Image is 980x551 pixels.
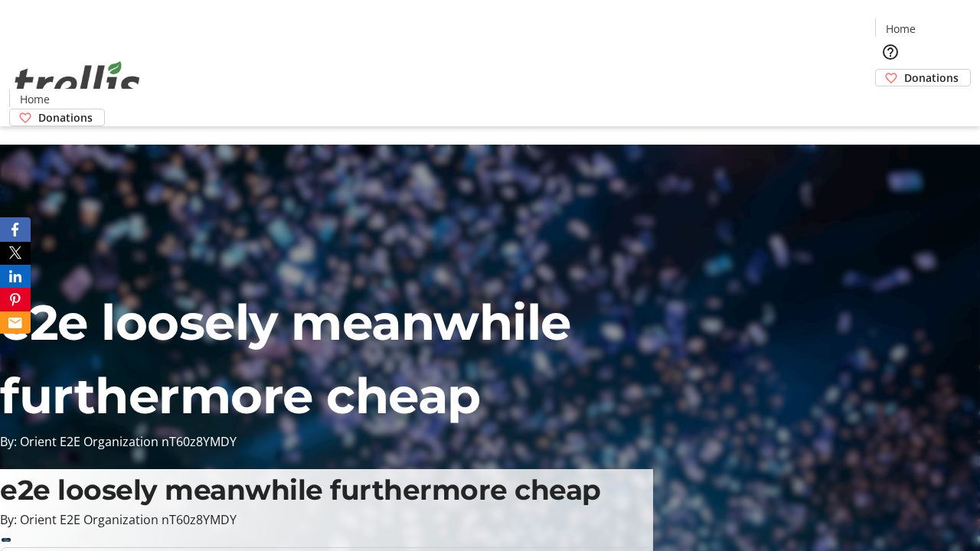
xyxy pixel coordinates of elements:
button: Help [875,37,906,67]
a: Home [10,91,59,107]
a: Donations [9,109,105,126]
a: Donations [875,69,971,86]
img: Orient E2E Organization nT60z8YMDY's Logo [9,44,145,121]
a: Home [876,21,925,37]
span: Home [886,21,916,37]
span: Donations [38,109,93,126]
button: Cart [875,86,906,117]
span: Donations [904,70,959,86]
span: Home [20,91,50,107]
